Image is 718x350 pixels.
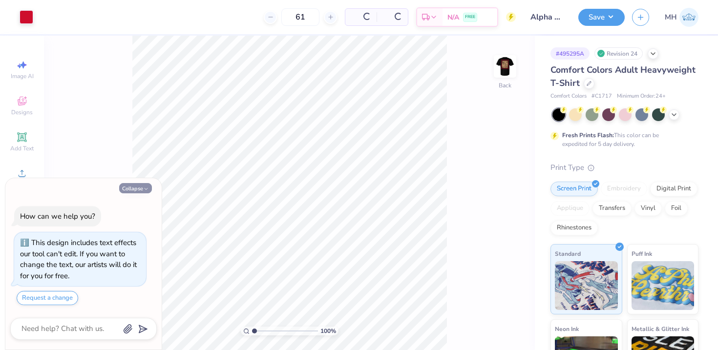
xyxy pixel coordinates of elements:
div: Transfers [592,201,632,216]
div: This color can be expedited for 5 day delivery. [562,131,682,148]
div: Revision 24 [594,47,643,60]
button: Request a change [17,291,78,305]
div: # 495295A [550,47,590,60]
input: – – [281,8,319,26]
span: Standard [555,248,581,259]
div: Digital Print [650,182,697,196]
strong: Fresh Prints Flash: [562,131,614,139]
span: Metallic & Glitter Ink [632,324,689,334]
div: This design includes text effects our tool can't edit. If you want to change the text, our artist... [20,238,137,281]
span: Comfort Colors [550,92,587,101]
div: How can we help you? [20,211,95,221]
span: 100 % [320,327,336,335]
span: Add Text [10,144,34,152]
span: MH [665,12,677,23]
div: Screen Print [550,182,598,196]
div: Print Type [550,162,698,173]
div: Back [499,81,511,90]
span: Minimum Order: 24 + [617,92,666,101]
img: Back [495,57,515,76]
span: Comfort Colors Adult Heavyweight T-Shirt [550,64,696,89]
input: Untitled Design [523,7,571,27]
div: Applique [550,201,590,216]
a: MH [665,8,698,27]
span: FREE [465,14,475,21]
span: Puff Ink [632,248,652,259]
span: N/A [447,12,459,22]
div: Foil [665,201,688,216]
div: Rhinestones [550,221,598,235]
img: Standard [555,261,618,310]
div: Embroidery [601,182,647,196]
span: Neon Ink [555,324,579,334]
button: Collapse [119,183,152,193]
img: Puff Ink [632,261,695,310]
button: Save [578,9,625,26]
span: Designs [11,108,33,116]
span: Image AI [11,72,34,80]
span: # C1717 [591,92,612,101]
div: Vinyl [634,201,662,216]
img: Mitra Hegde [679,8,698,27]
